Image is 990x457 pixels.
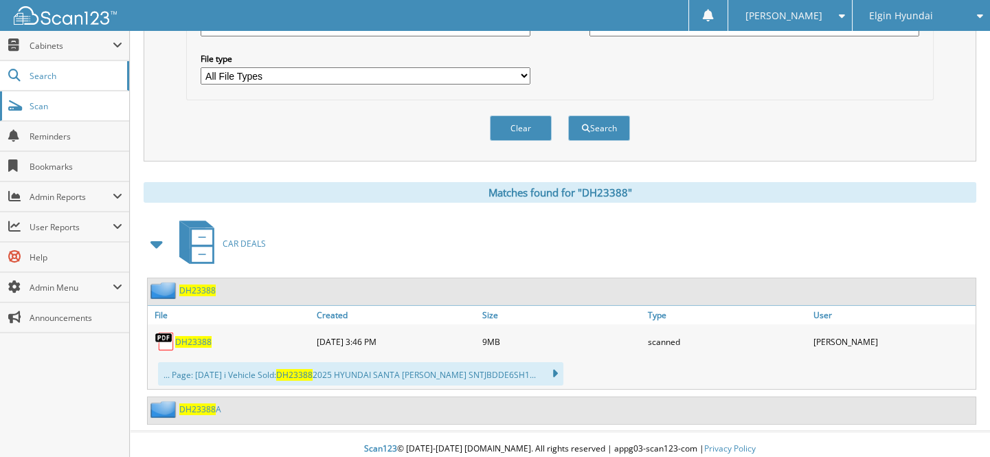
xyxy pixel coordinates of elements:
iframe: Chat Widget [921,391,990,457]
a: Size [479,306,644,324]
span: Admin Menu [30,282,113,293]
span: [PERSON_NAME] [745,12,822,20]
span: Reminders [30,131,122,142]
a: DH23388 [179,285,216,296]
img: PDF.png [155,331,175,352]
span: Admin Reports [30,191,113,203]
span: Cabinets [30,40,113,52]
span: CAR DEALS [223,238,266,249]
span: Elgin Hyundai [869,12,933,20]
span: Scan [30,100,122,112]
a: Created [313,306,479,324]
span: DH23388 [276,369,313,381]
label: File type [201,53,530,65]
img: scan123-logo-white.svg [14,6,117,25]
span: Scan123 [364,443,397,454]
a: Type [644,306,810,324]
div: scanned [644,328,810,355]
div: 9MB [479,328,644,355]
span: DH23388 [179,403,216,415]
span: Search [30,70,120,82]
img: folder2.png [150,401,179,418]
a: Privacy Policy [704,443,756,454]
a: File [148,306,313,324]
span: User Reports [30,221,113,233]
span: Announcements [30,312,122,324]
img: folder2.png [150,282,179,299]
a: User [810,306,976,324]
button: Search [568,115,630,141]
a: CAR DEALS [171,216,266,271]
button: Clear [490,115,552,141]
div: ... Page: [DATE] i Vehicle Sold: 2025 HYUNDAI SANTA [PERSON_NAME] SNTJBDDE6SH1... [158,362,563,386]
div: Matches found for "DH23388" [144,182,976,203]
span: Help [30,252,122,263]
div: [PERSON_NAME] [810,328,976,355]
span: Bookmarks [30,161,122,172]
div: [DATE] 3:46 PM [313,328,479,355]
a: DH23388 [175,336,212,348]
a: DH23388A [179,403,221,415]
